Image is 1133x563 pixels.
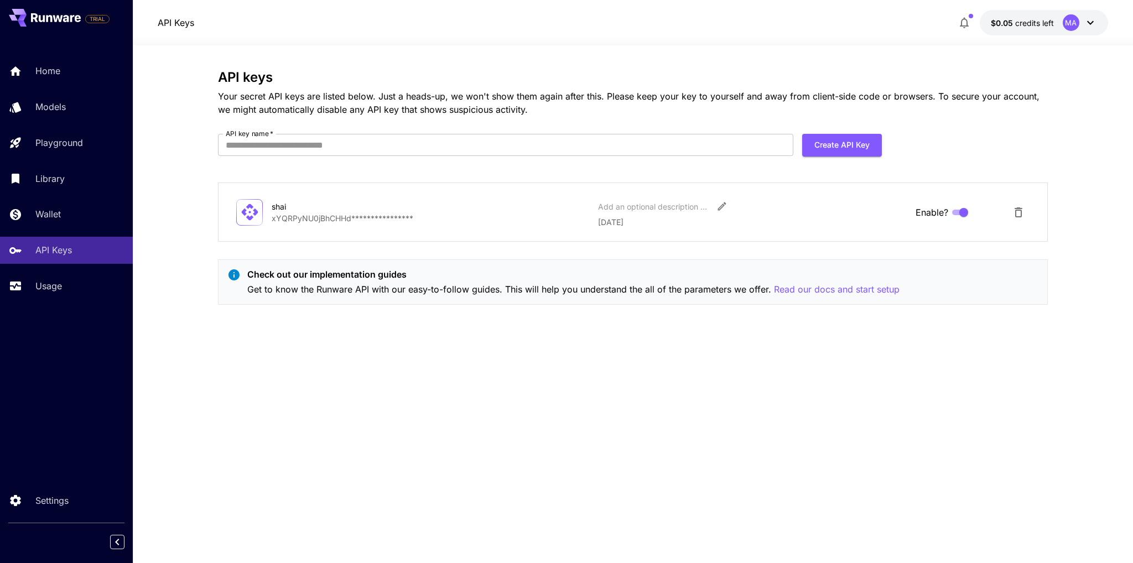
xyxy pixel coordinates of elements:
[35,100,66,113] p: Models
[35,207,61,221] p: Wallet
[35,279,62,293] p: Usage
[35,136,83,149] p: Playground
[218,70,1048,85] h3: API keys
[712,196,732,216] button: Edit
[598,216,907,228] p: [DATE]
[158,16,194,29] a: API Keys
[35,64,60,77] p: Home
[118,532,133,552] div: Collapse sidebar
[86,15,109,23] span: TRIAL
[272,201,382,212] div: shai
[991,18,1015,28] span: $0.05
[247,268,900,281] p: Check out our implementation guides
[774,283,900,296] button: Read our docs and start setup
[598,201,709,212] div: Add an optional description or comment
[35,172,65,185] p: Library
[110,535,124,549] button: Collapse sidebar
[1007,201,1030,223] button: Delete API Key
[1015,18,1054,28] span: credits left
[226,129,273,138] label: API key name
[802,134,882,157] button: Create API Key
[85,12,110,25] span: Add your payment card to enable full platform functionality.
[35,243,72,257] p: API Keys
[980,10,1108,35] button: $0.05MA
[35,494,69,507] p: Settings
[158,16,194,29] nav: breadcrumb
[991,17,1054,29] div: $0.05
[1063,14,1079,31] div: MA
[247,283,900,296] p: Get to know the Runware API with our easy-to-follow guides. This will help you understand the all...
[218,90,1048,116] p: Your secret API keys are listed below. Just a heads-up, we won't show them again after this. Plea...
[916,206,948,219] span: Enable?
